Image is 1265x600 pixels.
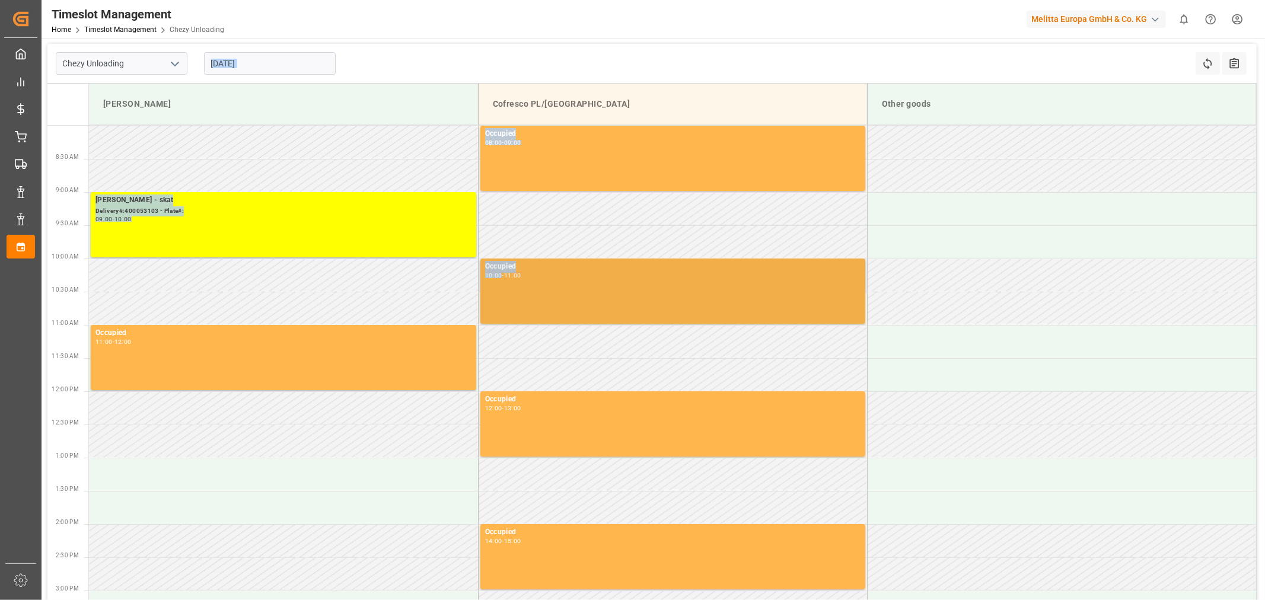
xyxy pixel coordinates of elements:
[1171,6,1197,33] button: show 0 new notifications
[56,52,187,75] input: Type to search/select
[56,486,79,492] span: 1:30 PM
[114,216,132,222] div: 10:00
[56,585,79,592] span: 3:00 PM
[95,327,471,339] div: Occupied
[485,140,502,145] div: 08:00
[485,261,861,273] div: Occupied
[52,253,79,260] span: 10:00 AM
[113,216,114,222] div: -
[165,55,183,73] button: open menu
[502,406,504,411] div: -
[52,25,71,34] a: Home
[1027,11,1166,28] div: Melitta Europa GmbH & Co. KG
[1027,8,1171,30] button: Melitta Europa GmbH & Co. KG
[95,339,113,344] div: 11:00
[485,538,502,544] div: 14:00
[52,286,79,293] span: 10:30 AM
[56,154,79,160] span: 8:30 AM
[56,552,79,558] span: 2:30 PM
[56,187,79,193] span: 9:00 AM
[52,353,79,359] span: 11:30 AM
[504,273,521,278] div: 11:00
[56,519,79,525] span: 2:00 PM
[504,538,521,544] div: 15:00
[56,452,79,459] span: 1:00 PM
[485,526,861,538] div: Occupied
[113,339,114,344] div: -
[95,216,113,222] div: 09:00
[485,128,861,140] div: Occupied
[502,273,504,278] div: -
[877,93,1247,115] div: Other goods
[204,52,336,75] input: DD-MM-YYYY
[52,5,224,23] div: Timeslot Management
[485,273,502,278] div: 10:00
[52,419,79,426] span: 12:30 PM
[84,25,157,34] a: Timeslot Management
[488,93,858,115] div: Cofresco PL/[GEOGRAPHIC_DATA]
[1197,6,1224,33] button: Help Center
[98,93,469,115] div: [PERSON_NAME]
[114,339,132,344] div: 12:00
[56,220,79,226] span: 9:30 AM
[485,406,502,411] div: 12:00
[485,394,861,406] div: Occupied
[502,538,504,544] div: -
[95,194,471,206] div: [PERSON_NAME] - skat
[52,386,79,392] span: 12:00 PM
[95,206,471,216] div: Delivery#:400053103 - Plate#:
[502,140,504,145] div: -
[504,140,521,145] div: 09:00
[52,320,79,326] span: 11:00 AM
[504,406,521,411] div: 13:00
